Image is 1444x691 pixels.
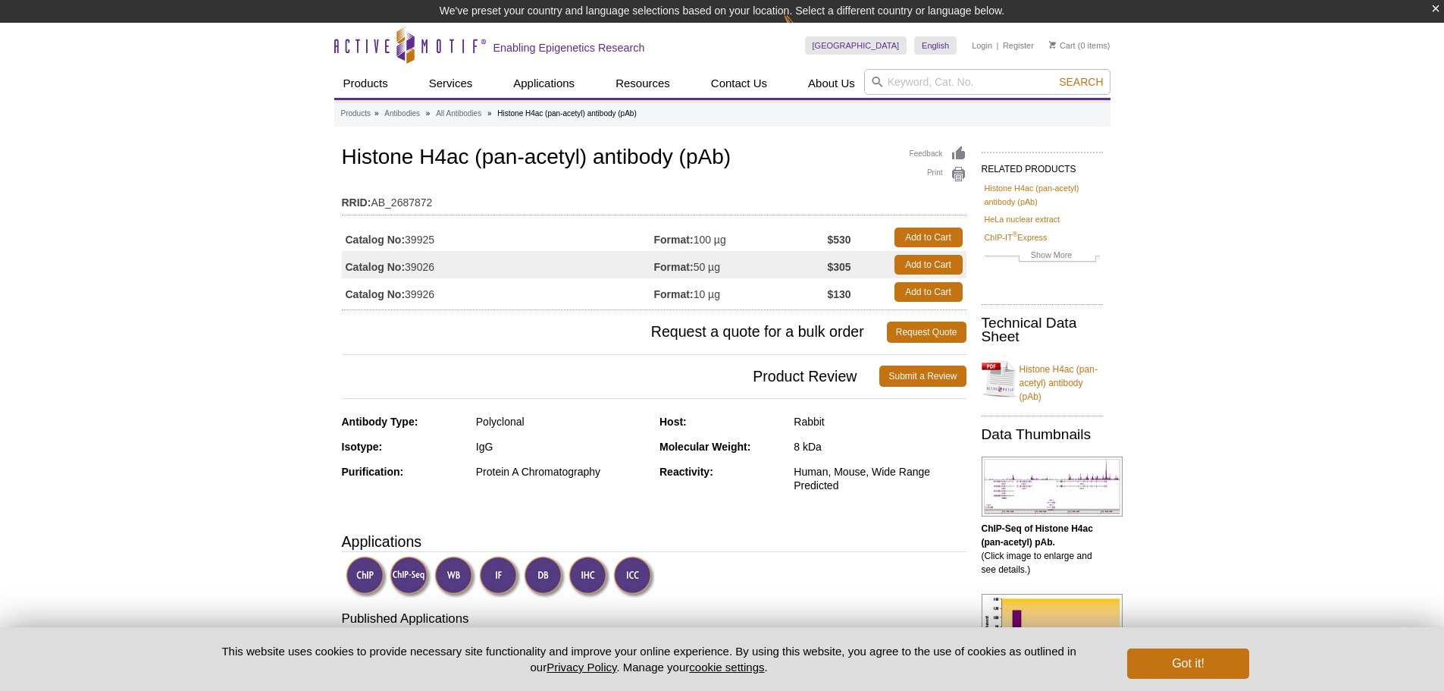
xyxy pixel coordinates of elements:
[985,248,1100,265] a: Show More
[346,233,406,247] strong: Catalog No:
[476,465,648,479] div: Protein A Chromatography
[894,255,963,275] a: Add to Cart
[346,287,406,301] strong: Catalog No:
[827,233,850,247] strong: $530
[1003,40,1034,51] a: Register
[547,661,616,674] a: Privacy Policy
[654,287,694,301] strong: Format:
[659,466,713,478] strong: Reactivity:
[569,556,610,598] img: Immunohistochemistry Validated
[894,228,963,247] a: Add to Cart
[493,41,645,55] h2: Enabling Epigenetics Research
[346,556,387,598] img: ChIP Validated
[524,556,565,598] img: Dot Blot Validated
[342,610,966,631] h3: Published Applications
[914,36,957,55] a: English
[504,69,584,98] a: Applications
[342,366,880,387] span: Product Review
[887,322,966,343] a: Request Quote
[342,416,418,428] strong: Antibody Type:
[910,166,966,183] a: Print
[794,440,966,454] div: 8 kDa
[342,466,404,478] strong: Purification:
[1054,75,1107,89] button: Search
[384,107,420,121] a: Antibodies
[420,69,482,98] a: Services
[982,457,1123,517] img: Histone H4ac (pan-acetyl) antibody (pAb) tested by ChIP-Seq.
[390,556,431,598] img: ChIP-Seq Validated
[799,69,864,98] a: About Us
[982,428,1103,441] h2: Data Thumbnails
[613,556,655,598] img: Immunocytochemistry Validated
[982,316,1103,344] h2: Technical Data Sheet
[476,415,648,429] div: Polyclonal
[341,107,371,121] a: Products
[487,109,492,118] li: »
[997,36,999,55] li: |
[334,69,397,98] a: Products
[654,233,694,247] strong: Format:
[1013,231,1018,238] sup: ®
[659,441,750,453] strong: Molecular Weight:
[864,69,1110,95] input: Keyword, Cat. No.
[342,146,966,171] h1: Histone H4ac (pan-acetyl) antibody (pAb)
[985,212,1060,226] a: HeLa nuclear extract
[659,416,687,428] strong: Host:
[805,36,907,55] a: [GEOGRAPHIC_DATA]
[476,440,648,454] div: IgG
[827,260,850,274] strong: $305
[436,107,481,121] a: All Antibodies
[342,251,654,278] td: 39026
[794,465,966,492] div: Human, Mouse, Wide Range Predicted
[654,260,694,274] strong: Format:
[1059,76,1103,88] span: Search
[783,11,823,47] img: Change Here
[374,109,379,118] li: »
[196,643,1103,675] p: This website uses cookies to provide necessary site functionality and improve your online experie...
[985,231,1048,244] a: ChIP-IT®Express
[1049,36,1110,55] li: (0 items)
[342,530,966,553] h3: Applications
[1049,41,1056,49] img: Your Cart
[342,322,887,343] span: Request a quote for a bulk order
[1127,649,1248,679] button: Got it!
[342,441,383,453] strong: Isotype:
[654,251,828,278] td: 50 µg
[342,196,371,209] strong: RRID:
[910,146,966,162] a: Feedback
[346,260,406,274] strong: Catalog No:
[342,224,654,251] td: 39925
[434,556,476,598] img: Western Blot Validated
[982,353,1103,404] a: Histone H4ac (pan-acetyl) antibody (pAb)
[654,224,828,251] td: 100 µg
[827,287,850,301] strong: $130
[606,69,679,98] a: Resources
[689,661,764,674] button: cookie settings
[982,522,1103,576] p: (Click image to enlarge and see details.)
[342,187,966,211] td: AB_2687872
[479,556,521,598] img: Immunofluorescence Validated
[894,282,963,302] a: Add to Cart
[426,109,431,118] li: »
[342,278,654,306] td: 39926
[794,415,966,429] div: Rabbit
[972,40,992,51] a: Login
[982,152,1103,179] h2: RELATED PRODUCTS
[702,69,776,98] a: Contact Us
[1049,40,1076,51] a: Cart
[982,594,1123,677] img: Histone H4ac (pan-acetyl) antibody (pAb) tested by ChIP.
[654,278,828,306] td: 10 µg
[497,109,636,118] li: Histone H4ac (pan-acetyl) antibody (pAb)
[879,366,966,387] a: Submit a Review
[982,523,1093,548] b: ChIP-Seq of Histone H4ac (pan-acetyl) pAb.
[985,181,1100,209] a: Histone H4ac (pan-acetyl) antibody (pAb)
